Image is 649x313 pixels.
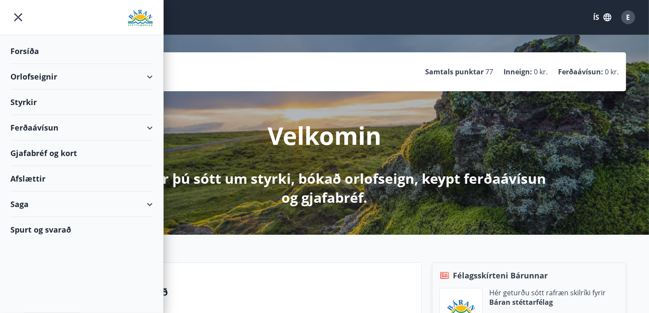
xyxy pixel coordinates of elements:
[10,64,153,89] div: Orlofseignir
[490,297,606,307] p: Báran stéttarfélag
[10,89,153,115] div: Styrkir
[426,67,484,77] p: Samtals punktar
[10,217,153,242] div: Spurt og svarað
[268,119,381,152] p: Velkomin
[10,10,26,25] button: menu
[10,115,153,141] div: Ferðaávísun
[128,10,153,27] img: union_logo
[10,38,153,64] div: Forsíða
[618,7,639,28] button: E
[626,13,630,22] span: E
[486,67,494,77] span: 77
[534,67,548,77] span: 0 kr.
[96,169,553,207] p: Hér getur þú sótt um styrki, bókað orlofseign, keypt ferðaávísun og gjafabréf.
[10,141,153,166] div: Gjafabréf og kort
[504,67,533,77] p: Inneign :
[10,166,153,192] div: Afslættir
[605,67,619,77] span: 0 kr.
[453,270,548,281] span: Félagsskírteni Bárunnar
[10,192,153,217] div: Saga
[490,288,606,297] p: Hér geturðu sótt rafræn skilríki fyrir
[559,67,604,77] p: Ferðaávísun :
[87,284,414,299] p: Spurt og svarað
[588,10,616,25] button: ÍS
